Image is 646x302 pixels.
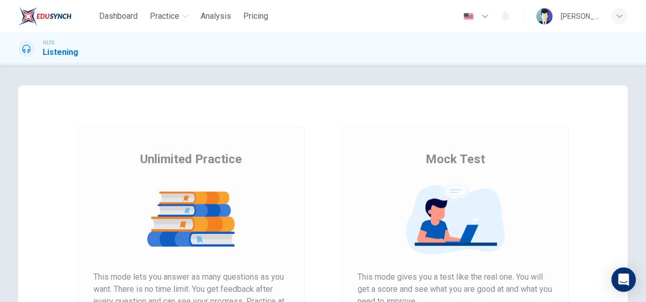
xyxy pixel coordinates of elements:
img: en [462,13,475,20]
img: Profile picture [536,8,553,24]
span: Dashboard [99,10,138,22]
span: Practice [150,10,179,22]
a: EduSynch logo [18,6,95,26]
button: Pricing [239,7,272,25]
span: Analysis [201,10,231,22]
span: Pricing [243,10,268,22]
button: Dashboard [95,7,142,25]
img: EduSynch logo [18,6,72,26]
div: Open Intercom Messenger [611,267,636,292]
button: Practice [146,7,192,25]
span: Unlimited Practice [140,151,242,167]
h1: Listening [43,46,78,58]
span: Mock Test [426,151,485,167]
button: Analysis [197,7,235,25]
span: IELTS [43,39,54,46]
div: [PERSON_NAME] [561,10,599,22]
